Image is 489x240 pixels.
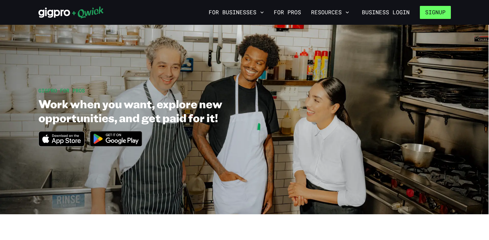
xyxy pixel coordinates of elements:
h1: Work when you want, explore new opportunities, and get paid for it! [38,97,286,125]
img: Get it on Google Play [86,127,146,150]
a: Business Login [357,6,415,19]
a: For Pros [271,7,304,18]
button: Signup [420,6,451,19]
a: Download on the App Store [38,141,85,148]
span: GIGPRO FOR PROS [38,87,85,94]
button: For Businesses [206,7,266,18]
button: Resources [309,7,352,18]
